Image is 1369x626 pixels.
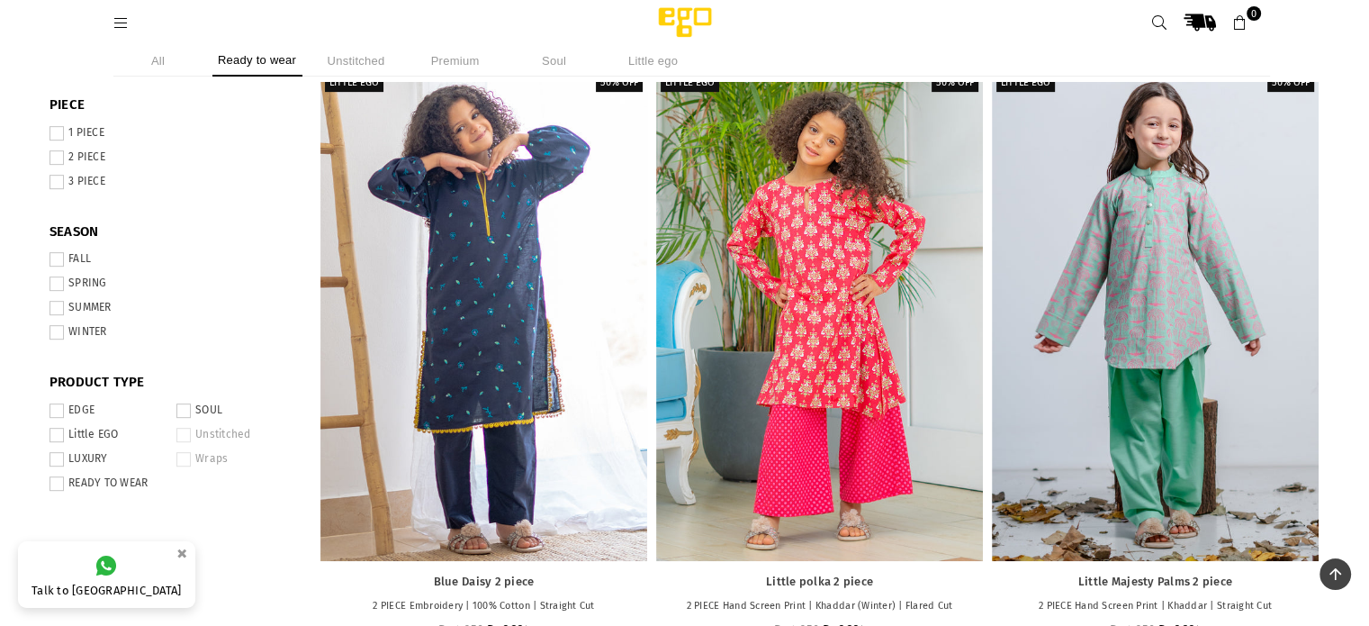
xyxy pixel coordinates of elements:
[176,404,293,418] label: SOUL
[665,575,974,590] a: Little polka 2 piece
[596,75,643,92] label: 50% off
[50,404,166,418] label: EDGE
[113,45,203,77] li: All
[661,75,719,92] label: Little EGO
[50,175,293,189] label: 3 PIECE
[992,70,1319,560] a: Little Majesty Palms 2 piece
[50,374,293,392] span: PRODUCT TYPE
[50,126,293,141] label: 1 PIECE
[932,75,978,92] label: 50% off
[1247,6,1261,21] span: 0
[608,45,698,77] li: Little ego
[171,539,193,568] button: ×
[50,150,293,165] label: 2 PIECE
[325,75,383,92] label: Little EGO
[608,5,761,41] img: Ego
[665,599,974,614] p: 2 PIECE Hand Screen Print | Khaddar (Winter) | Flared Cut
[105,15,138,29] a: Menu
[212,45,302,77] li: Ready to wear
[1224,6,1256,39] a: 0
[329,599,638,614] p: 2 PIECE Embroidery | 100% Cotton | Straight Cut
[996,75,1055,92] label: Little EGO
[50,428,166,442] label: Little EGO
[50,252,293,267] label: FALL
[50,476,166,491] label: READY TO WEAR
[50,223,293,241] span: SEASON
[311,45,401,77] li: Unstitched
[320,70,647,560] a: Blue Daisy 2 piece
[1001,599,1310,614] p: 2 PIECE Hand Screen Print | Khaddar | Straight Cut
[176,428,293,442] label: Unstitched
[410,45,500,77] li: Premium
[1267,75,1314,92] label: 50% off
[656,70,983,560] a: Little polka 2 piece
[176,452,293,467] label: Wraps
[1143,6,1175,39] a: Search
[50,277,293,291] label: SPRING
[50,325,293,340] label: WINTER
[50,452,166,467] label: LUXURY
[329,575,638,590] a: Blue Daisy 2 piece
[18,541,195,608] a: Talk to [GEOGRAPHIC_DATA]
[509,45,599,77] li: Soul
[1001,575,1310,590] a: Little Majesty Palms 2 piece
[50,301,293,315] label: SUMMER
[50,96,293,114] span: PIECE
